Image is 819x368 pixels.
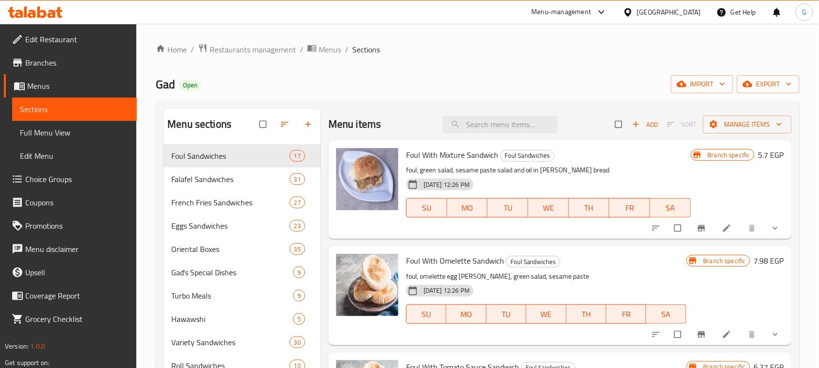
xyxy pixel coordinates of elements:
div: Foul Sandwiches17 [164,144,321,167]
span: SU [410,201,443,215]
div: Hawawshi5 [164,307,321,331]
p: foul, omelette egg [PERSON_NAME], green salad, sesame paste [406,270,687,283]
span: [DATE] 12:26 PM [420,180,474,189]
button: export [737,75,800,93]
button: delete [741,324,765,345]
button: show more [765,324,788,345]
span: FR [610,307,642,321]
span: MO [450,307,482,321]
span: Gad [156,73,175,95]
span: SU [410,307,442,321]
span: Foul With Omelette Sandwich [406,253,504,268]
div: items [290,150,305,162]
span: 9 [294,291,305,301]
div: Variety Sandwiches [171,336,289,348]
li: / [191,44,194,55]
a: Menus [307,43,341,56]
span: 5 [294,315,305,324]
div: items [293,313,305,325]
div: Eggs Sandwiches23 [164,214,321,237]
button: TH [567,304,606,324]
span: Gad's Special Dishes [171,267,293,278]
div: French Fries Sandwiches27 [164,191,321,214]
span: Version: [5,340,29,352]
button: MO [446,304,486,324]
button: FR [606,304,646,324]
span: Add item [630,117,661,132]
span: Choice Groups [25,173,129,185]
span: 30 [290,338,305,347]
button: WE [526,304,566,324]
span: Eggs Sandwiches [171,220,289,232]
span: Select to update [669,325,689,344]
span: Add [632,119,658,130]
span: French Fries Sandwiches [171,197,289,208]
button: SA [650,198,691,217]
span: Foul Sandwiches [171,150,289,162]
a: Promotions [4,214,137,237]
span: Hawawshi [171,313,293,325]
span: Sort sections [274,114,297,135]
span: WE [532,201,565,215]
svg: Show Choices [770,330,780,339]
nav: breadcrumb [156,43,800,56]
span: export [745,78,792,90]
button: SA [646,304,686,324]
button: sort-choices [645,324,669,345]
span: TH [571,307,603,321]
img: Foul With Mixture Sandwich [336,148,398,210]
a: Edit menu item [722,330,734,339]
a: Branches [4,51,137,74]
span: 9 [294,268,305,277]
p: foul, green salad, sesame paste salad and oil in [PERSON_NAME] bread [406,164,691,176]
li: / [345,44,348,55]
button: sort-choices [645,217,669,239]
a: Home [156,44,187,55]
a: Choice Groups [4,167,137,191]
a: Edit menu item [722,223,734,233]
span: Edit Menu [20,150,129,162]
span: import [679,78,725,90]
button: Branch-specific-item [691,324,714,345]
span: 17 [290,151,305,161]
span: Grocery Checklist [25,313,129,325]
span: [DATE] 12:26 PM [420,286,474,295]
span: Select all sections [254,115,274,134]
span: 31 [290,175,305,184]
img: Foul With Omelette Sandwich [336,254,398,316]
div: items [290,243,305,255]
div: [GEOGRAPHIC_DATA] [637,7,701,17]
span: Turbo Meals [171,290,293,301]
a: Sections [12,98,137,121]
button: delete [741,217,765,239]
button: MO [447,198,488,217]
span: Foul With Mixture Sandwich [406,148,498,162]
div: Foul Sandwiches [500,150,555,162]
button: Add section [297,114,321,135]
span: SA [654,201,687,215]
div: Oriental Boxes [171,243,289,255]
span: 1.0.0 [30,340,45,352]
a: Coverage Report [4,284,137,307]
a: Restaurants management [198,43,296,56]
a: Menus [4,74,137,98]
h2: Menu sections [167,117,231,132]
span: Promotions [25,220,129,232]
span: Falafel Sandwiches [171,173,289,185]
span: Edit Restaurant [25,33,129,45]
span: MO [451,201,484,215]
div: items [290,336,305,348]
li: / [300,44,303,55]
button: show more [765,217,788,239]
input: search [443,116,557,133]
button: FR [609,198,650,217]
div: Turbo Meals9 [164,284,321,307]
span: 23 [290,221,305,231]
a: Coupons [4,191,137,214]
